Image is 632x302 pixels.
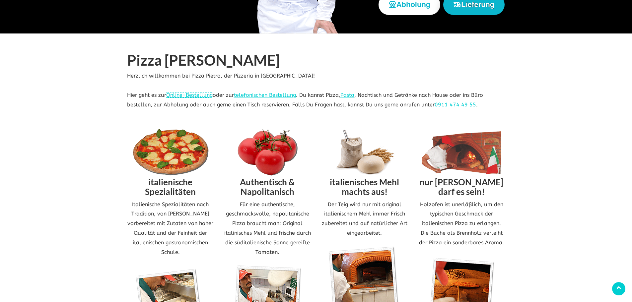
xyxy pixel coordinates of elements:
[166,92,213,98] a: Online-Bestellung
[321,176,408,200] h2: italienisches Mehl machts aus!
[127,52,505,71] h1: Pizza [PERSON_NAME]
[234,92,296,98] a: telefonischen Bestellung
[422,129,501,176] img: Pietro Holzofen
[122,52,510,110] div: Herzlich willkommen bei Pizza Pietro, der Pizzeria in [GEOGRAPHIC_DATA]! Hier geht es zur oder zu...
[224,176,311,200] h2: Authentisch & Napolitanisch
[418,200,505,248] p: Holzofen ist unerläßlich, um den typischen Geschmack der italienischen Pizza zu erlangen. Die Buc...
[418,176,505,200] h2: nur [PERSON_NAME] darf es sein!
[321,200,408,238] p: Der Teig wird nur mit original italienischem Mehl immer Frisch zubereitet und auf natürlicher Art...
[127,200,214,257] p: Italienische Spezialitäten nach Tradition, von [PERSON_NAME] vorbereitet mit Zutaten von hoher Qu...
[224,200,311,257] p: Für eine authentische, geschmacksvolle, napolitanische Pizza braucht man: Original italinisches M...
[228,129,307,176] img: Tomaten
[340,92,354,98] a: Pasta
[435,101,476,108] a: 0911 474 49 55
[127,176,214,200] h2: italienische Spezialitäten
[325,129,404,176] img: Mehl
[131,129,210,176] img: Pizza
